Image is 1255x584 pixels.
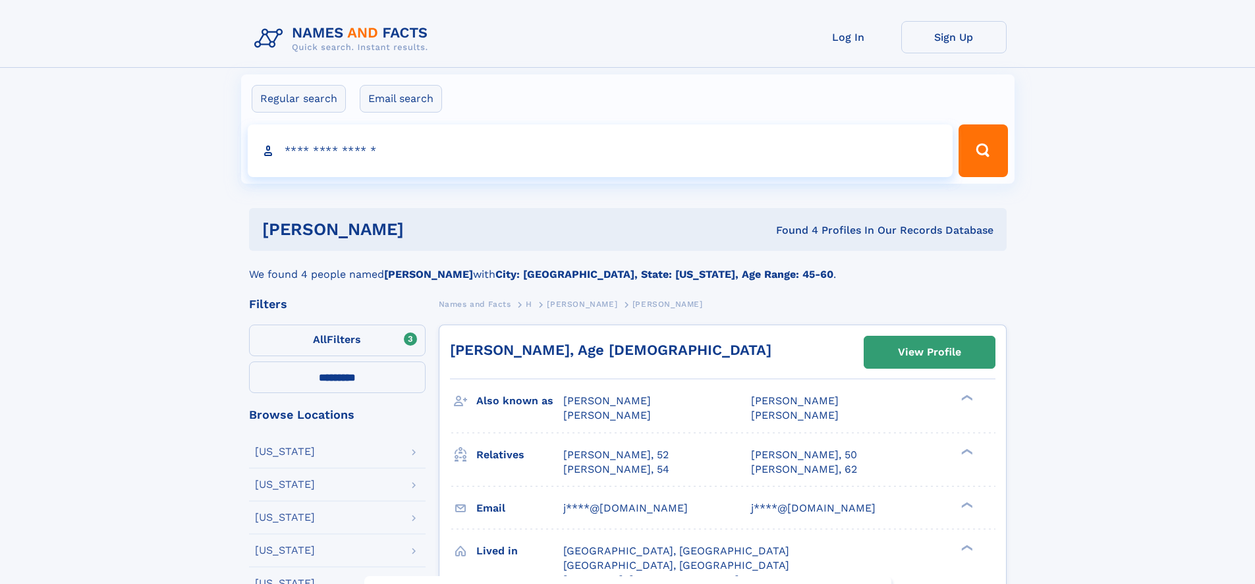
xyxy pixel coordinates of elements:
[563,394,651,407] span: [PERSON_NAME]
[751,462,857,477] a: [PERSON_NAME], 62
[476,390,563,412] h3: Also known as
[958,500,974,509] div: ❯
[959,124,1007,177] button: Search Button
[249,325,426,356] label: Filters
[249,21,439,57] img: Logo Names and Facts
[249,251,1007,282] div: We found 4 people named with .
[590,223,993,238] div: Found 4 Profiles In Our Records Database
[547,300,617,309] span: [PERSON_NAME]
[262,221,590,238] h1: [PERSON_NAME]
[751,448,857,462] a: [PERSON_NAME], 50
[632,300,703,309] span: [PERSON_NAME]
[313,333,327,346] span: All
[563,559,789,571] span: [GEOGRAPHIC_DATA], [GEOGRAPHIC_DATA]
[249,409,426,421] div: Browse Locations
[495,268,833,280] b: City: [GEOGRAPHIC_DATA], State: [US_STATE], Age Range: 45-60
[476,497,563,519] h3: Email
[901,21,1007,53] a: Sign Up
[958,447,974,456] div: ❯
[255,545,315,556] div: [US_STATE]
[450,342,771,358] a: [PERSON_NAME], Age [DEMOGRAPHIC_DATA]
[439,296,511,312] a: Names and Facts
[255,446,315,457] div: [US_STATE]
[547,296,617,312] a: [PERSON_NAME]
[360,85,442,113] label: Email search
[526,300,532,309] span: H
[252,85,346,113] label: Regular search
[796,21,901,53] a: Log In
[958,543,974,552] div: ❯
[864,336,995,368] a: View Profile
[255,512,315,523] div: [US_STATE]
[384,268,473,280] b: [PERSON_NAME]
[563,448,669,462] a: [PERSON_NAME], 52
[898,337,961,367] div: View Profile
[255,479,315,490] div: [US_STATE]
[751,394,839,407] span: [PERSON_NAME]
[248,124,953,177] input: search input
[563,462,669,477] a: [PERSON_NAME], 54
[526,296,532,312] a: H
[958,394,974,402] div: ❯
[476,540,563,562] h3: Lived in
[563,544,789,557] span: [GEOGRAPHIC_DATA], [GEOGRAPHIC_DATA]
[563,409,651,421] span: [PERSON_NAME]
[476,444,563,466] h3: Relatives
[249,298,426,310] div: Filters
[751,409,839,421] span: [PERSON_NAME]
